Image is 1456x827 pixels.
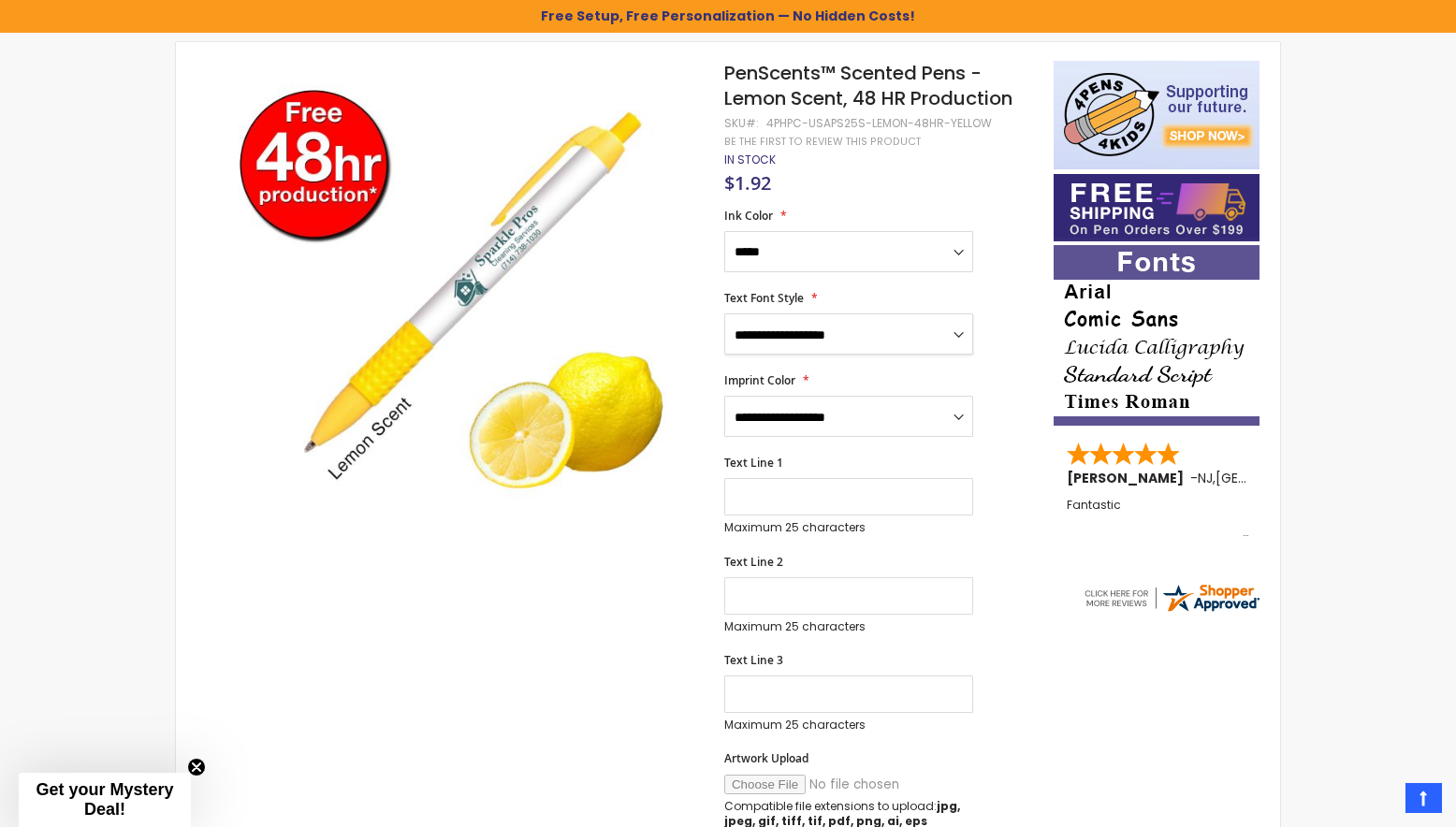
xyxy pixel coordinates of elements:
[1054,245,1259,426] img: font-personalization-examples
[1054,174,1259,241] img: Free shipping on orders over $199
[1082,581,1261,615] img: 4pens.com widget logo
[36,780,173,819] span: Get your Mystery Deal!
[1216,469,1353,487] span: [GEOGRAPHIC_DATA]
[724,750,808,766] span: Artwork Upload
[724,152,776,167] div: Availability
[1198,469,1213,487] span: NJ
[1067,469,1190,487] span: [PERSON_NAME]
[19,773,191,827] div: Get your Mystery Deal!Close teaser
[724,455,783,471] span: Text Line 1
[766,116,992,131] div: 4PHPC-USAPS25S-LEMON-48HR-YELLOW
[724,652,783,668] span: Text Line 3
[724,372,795,388] span: Imprint Color
[724,115,759,131] strong: SKU
[724,290,804,306] span: Text Font Style
[187,758,206,776] button: Close teaser
[724,135,921,149] a: Be the first to review this product
[724,152,776,167] span: In stock
[724,170,771,196] span: $1.92
[1082,602,1261,618] a: 4pens.com certificate URL
[213,59,699,544] img: PenScents™ Scented Pens - Lemon Scent, 48 HR Production
[724,619,973,634] p: Maximum 25 characters
[724,718,973,733] p: Maximum 25 characters
[724,520,973,535] p: Maximum 25 characters
[1190,469,1353,487] span: - ,
[1054,61,1259,169] img: 4pens 4 kids
[724,554,783,570] span: Text Line 2
[724,208,773,224] span: Ink Color
[1067,499,1248,539] div: Fantastic
[724,60,1012,111] span: PenScents™ Scented Pens - Lemon Scent, 48 HR Production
